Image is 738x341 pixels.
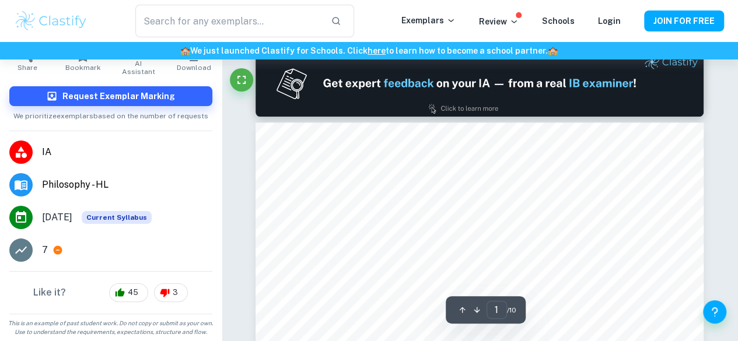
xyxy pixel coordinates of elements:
button: Bookmark [55,44,111,77]
span: 3 [166,287,184,298]
span: 🏫 [180,46,190,55]
img: Ad [256,50,704,117]
div: 3 [154,283,188,302]
span: Philosophy - HL [42,178,212,192]
a: here [368,46,386,55]
span: [DATE] [42,210,72,224]
img: Clastify logo [14,9,88,33]
span: We prioritize exemplars based on the number of requests [13,106,208,121]
span: / 10 [507,305,516,315]
button: Help and Feedback [703,300,726,324]
span: Bookmark [65,64,101,72]
p: Review [479,15,519,28]
span: Current Syllabus [82,211,152,224]
a: Schools [542,16,575,26]
button: JOIN FOR FREE [644,10,724,31]
span: Download [177,64,211,72]
span: 45 [121,287,145,298]
button: Fullscreen [230,68,253,92]
p: Exemplars [401,14,456,27]
span: AI Assistant [118,59,159,76]
button: Request Exemplar Marking [9,86,212,106]
h6: Request Exemplar Marking [62,90,175,103]
span: 🏫 [548,46,558,55]
div: This exemplar is based on the current syllabus. Feel free to refer to it for inspiration/ideas wh... [82,211,152,224]
p: 7 [42,243,48,257]
button: Download [166,44,222,77]
input: Search for any exemplars... [135,5,322,37]
span: Share [18,64,37,72]
a: Login [598,16,621,26]
h6: We just launched Clastify for Schools. Click to learn how to become a school partner. [2,44,736,57]
button: AI Assistant [111,44,166,77]
h6: Like it? [33,286,66,300]
span: This is an example of past student work. Do not copy or submit as your own. Use to understand the... [5,319,217,336]
div: 45 [109,283,148,302]
span: IA [42,145,212,159]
